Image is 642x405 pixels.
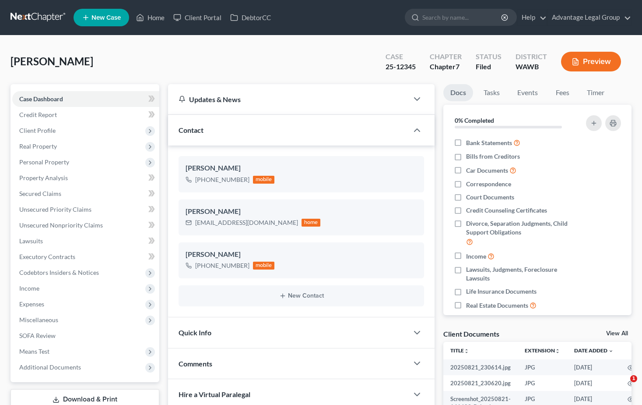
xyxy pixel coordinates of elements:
[580,84,611,101] a: Timer
[516,52,547,62] div: District
[630,375,637,382] span: 1
[450,347,469,354] a: Titleunfold_more
[466,219,577,237] span: Divorce, Separation Judgments, Child Support Obligations
[606,330,628,337] a: View All
[386,62,416,72] div: 25-12345
[19,253,75,260] span: Executory Contracts
[179,390,250,398] span: Hire a Virtual Paralegal
[510,84,545,101] a: Events
[179,328,211,337] span: Quick Info
[430,52,462,62] div: Chapter
[179,126,203,134] span: Contact
[19,269,99,276] span: Codebtors Insiders & Notices
[466,287,537,296] span: Life Insurance Documents
[19,316,58,323] span: Miscellaneous
[19,237,43,245] span: Lawsuits
[455,117,494,124] strong: 0% Completed
[19,111,57,118] span: Credit Report
[195,261,249,270] div: [PHONE_NUMBER]
[19,332,56,339] span: SOFA Review
[477,84,507,101] a: Tasks
[169,10,226,25] a: Client Portal
[253,176,275,184] div: mobile
[302,219,321,227] div: home
[12,91,159,107] a: Case Dashboard
[476,52,502,62] div: Status
[12,233,159,249] a: Lawsuits
[179,95,398,104] div: Updates & News
[443,375,518,391] td: 20250821_230620.jpg
[612,375,633,396] iframe: Intercom live chat
[19,221,103,229] span: Unsecured Nonpriority Claims
[422,9,502,25] input: Search by name...
[443,329,499,338] div: Client Documents
[466,301,528,310] span: Real Estate Documents
[19,363,81,371] span: Additional Documents
[466,166,508,175] span: Car Documents
[466,139,512,147] span: Bank Statements
[466,206,547,215] span: Credit Counseling Certificates
[179,359,212,368] span: Comments
[195,218,298,227] div: [EMAIL_ADDRESS][DOMAIN_NAME]
[19,284,39,292] span: Income
[12,170,159,186] a: Property Analysis
[19,158,69,166] span: Personal Property
[12,186,159,202] a: Secured Claims
[19,348,49,355] span: Means Test
[386,52,416,62] div: Case
[548,84,576,101] a: Fees
[466,152,520,161] span: Bills from Creditors
[443,84,473,101] a: Docs
[456,62,460,71] span: 7
[518,375,567,391] td: JPG
[19,300,44,308] span: Expenses
[547,10,631,25] a: Advantage Legal Group
[525,347,560,354] a: Extensionunfold_more
[11,55,93,67] span: [PERSON_NAME]
[464,348,469,354] i: unfold_more
[555,348,560,354] i: unfold_more
[516,62,547,72] div: WAWB
[466,193,514,202] span: Court Documents
[186,206,417,217] div: [PERSON_NAME]
[186,163,417,174] div: [PERSON_NAME]
[253,262,275,270] div: mobile
[186,292,417,299] button: New Contact
[466,315,577,332] span: Retirement, 401K, IRA, Pension, Annuities
[12,328,159,344] a: SOFA Review
[518,359,567,375] td: JPG
[19,206,91,213] span: Unsecured Priority Claims
[561,52,621,71] button: Preview
[91,14,121,21] span: New Case
[476,62,502,72] div: Filed
[195,175,249,184] div: [PHONE_NUMBER]
[19,174,68,181] span: Property Analysis
[574,347,614,354] a: Date Added expand_more
[443,359,518,375] td: 20250821_230614.jpg
[466,265,577,283] span: Lawsuits, Judgments, Foreclosure Lawsuits
[517,10,547,25] a: Help
[19,190,61,197] span: Secured Claims
[466,252,486,261] span: Income
[608,348,614,354] i: expand_more
[567,359,621,375] td: [DATE]
[466,180,511,188] span: Correspondence
[12,107,159,123] a: Credit Report
[12,202,159,217] a: Unsecured Priority Claims
[19,127,56,134] span: Client Profile
[19,95,63,103] span: Case Dashboard
[132,10,169,25] a: Home
[430,62,462,72] div: Chapter
[12,249,159,265] a: Executory Contracts
[226,10,275,25] a: DebtorCC
[12,217,159,233] a: Unsecured Nonpriority Claims
[186,249,417,260] div: [PERSON_NAME]
[19,142,57,150] span: Real Property
[567,375,621,391] td: [DATE]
